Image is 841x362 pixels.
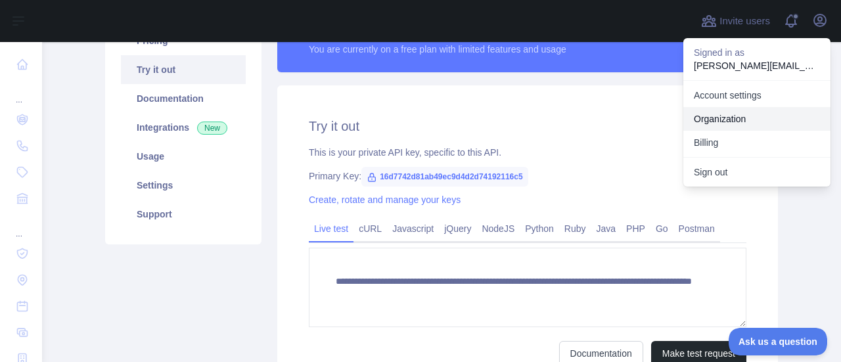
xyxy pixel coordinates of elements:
[439,218,476,239] a: jQuery
[694,46,820,59] p: Signed in as
[121,84,246,113] a: Documentation
[683,83,830,107] a: Account settings
[11,213,32,239] div: ...
[309,218,353,239] a: Live test
[121,142,246,171] a: Usage
[121,171,246,200] a: Settings
[650,218,673,239] a: Go
[11,79,32,105] div: ...
[121,113,246,142] a: Integrations New
[683,160,830,184] button: Sign out
[520,218,559,239] a: Python
[309,146,746,159] div: This is your private API key, specific to this API.
[197,122,227,135] span: New
[121,55,246,84] a: Try it out
[309,117,746,135] h2: Try it out
[591,218,622,239] a: Java
[698,11,773,32] button: Invite users
[309,170,746,183] div: Primary Key:
[387,218,439,239] a: Javascript
[673,218,720,239] a: Postman
[361,167,528,187] span: 16d7742d81ab49ec9d4d2d74192116c5
[683,131,830,154] button: Billing
[309,43,566,56] div: You are currently on a free plan with limited features and usage
[121,200,246,229] a: Support
[621,218,650,239] a: PHP
[309,194,461,205] a: Create, rotate and manage your keys
[476,218,520,239] a: NodeJS
[729,328,828,355] iframe: Toggle Customer Support
[559,218,591,239] a: Ruby
[694,59,820,72] p: [PERSON_NAME][EMAIL_ADDRESS][PERSON_NAME][DOMAIN_NAME]
[683,107,830,131] a: Organization
[719,14,770,29] span: Invite users
[353,218,387,239] a: cURL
